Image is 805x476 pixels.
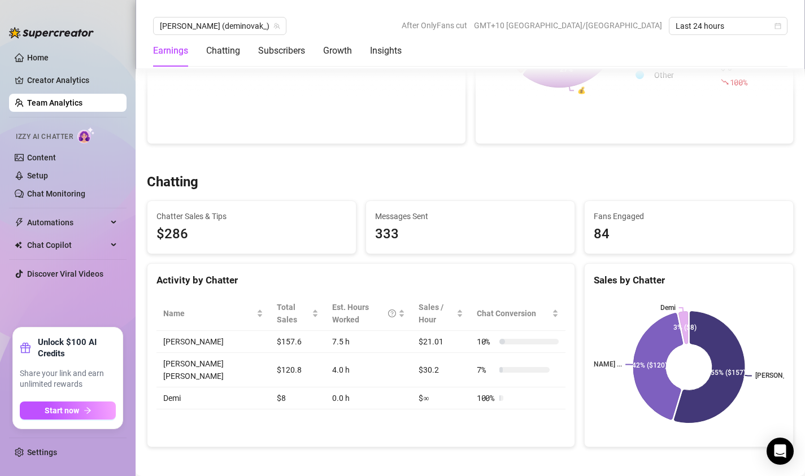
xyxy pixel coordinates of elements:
[20,342,31,353] span: gift
[676,18,781,34] span: Last 24 hours
[477,392,495,404] span: 100 %
[147,173,198,191] h3: Chatting
[270,353,326,387] td: $120.8
[402,17,467,34] span: After OnlyFans cut
[27,213,107,232] span: Automations
[156,224,347,245] span: $286
[20,401,116,420] button: Start nowarrow-right
[730,77,747,88] span: 100 %
[660,304,676,312] text: Demi
[419,301,454,326] span: Sales / Hour
[273,23,280,29] span: team
[20,368,116,390] span: Share your link and earn unlimited rewards
[721,62,750,89] div: $-0
[27,53,49,62] a: Home
[9,27,94,38] img: logo-BBDzfeDw.svg
[27,236,107,254] span: Chat Copilot
[721,78,729,86] span: fall
[270,387,326,409] td: $8
[27,448,57,457] a: Settings
[375,224,565,245] div: 333
[388,301,396,326] span: question-circle
[594,224,784,245] div: 84
[594,273,784,288] div: Sales by Chatter
[375,210,565,222] span: Messages Sent
[474,17,662,34] span: GMT+10 [GEOGRAPHIC_DATA]/[GEOGRAPHIC_DATA]
[156,353,270,387] td: [PERSON_NAME] [PERSON_NAME]
[27,153,56,162] a: Content
[370,44,402,58] div: Insights
[206,44,240,58] div: Chatting
[27,171,48,180] a: Setup
[156,387,270,409] td: Demi
[258,44,305,58] div: Subscribers
[594,210,784,222] span: Fans Engaged
[477,364,495,376] span: 7 %
[470,296,565,331] th: Chat Conversion
[325,353,412,387] td: 4.0 h
[38,337,116,359] strong: Unlock $100 AI Credits
[767,438,794,465] div: Open Intercom Messenger
[160,18,280,34] span: Demi (deminovak_)
[27,269,103,278] a: Discover Viral Videos
[412,331,470,353] td: $21.01
[325,331,412,353] td: 7.5 h
[774,23,781,29] span: calendar
[412,296,470,331] th: Sales / Hour
[84,407,92,414] span: arrow-right
[332,301,396,326] div: Est. Hours Worked
[27,71,118,89] a: Creator Analytics
[577,86,586,94] text: 💰
[323,44,352,58] div: Growth
[27,189,85,198] a: Chat Monitoring
[27,98,82,107] a: Team Analytics
[77,127,95,143] img: AI Chatter
[412,387,470,409] td: $∞
[16,132,73,142] span: Izzy AI Chatter
[477,335,495,348] span: 10 %
[270,331,326,353] td: $157.6
[325,387,412,409] td: 0.0 h
[477,307,550,320] span: Chat Conversion
[156,331,270,353] td: [PERSON_NAME]
[15,218,24,227] span: thunderbolt
[277,301,310,326] span: Total Sales
[412,353,470,387] td: $30.2
[270,296,326,331] th: Total Sales
[563,361,622,369] text: [PERSON_NAME] ...
[156,210,347,222] span: Chatter Sales & Tips
[45,406,79,415] span: Start now
[153,44,188,58] div: Earnings
[163,307,254,320] span: Name
[15,241,22,249] img: Chat Copilot
[156,273,565,288] div: Activity by Chatter
[156,296,270,331] th: Name
[650,62,715,89] td: Other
